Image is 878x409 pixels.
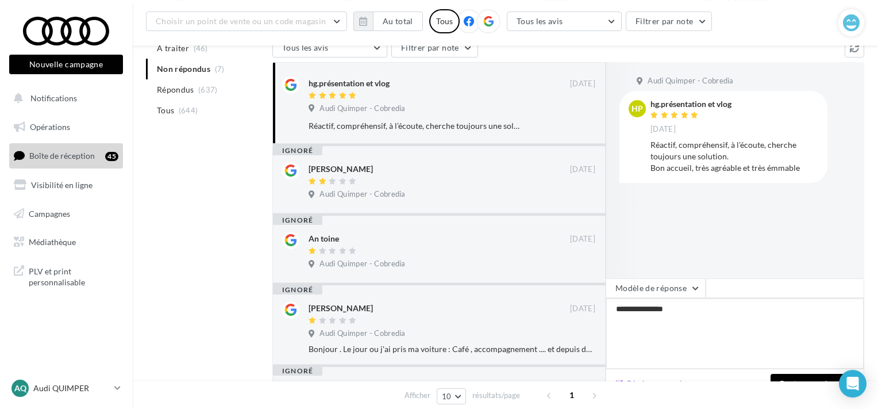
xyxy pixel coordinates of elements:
[650,100,731,108] div: hg.présentation et vlog
[405,390,430,401] span: Afficher
[570,79,595,89] span: [DATE]
[611,377,709,391] button: Générer une réponse
[7,202,125,226] a: Campagnes
[650,139,818,174] div: Réactif, compréhensif, à l’écoute, cherche toujours une solution. Bon accueil, très agréable et t...
[570,234,595,244] span: [DATE]
[631,103,643,114] span: hp
[29,208,70,218] span: Campagnes
[179,106,198,115] span: (644)
[105,152,118,161] div: 45
[650,124,676,135] span: [DATE]
[29,151,95,160] span: Boîte de réception
[309,303,373,314] div: [PERSON_NAME]
[309,233,339,244] div: An toine
[309,343,595,355] div: Bonjour . Le jour ou j'ai pris ma voiture : Café , accompagnement .... et depuis dėlaisement de t...
[839,370,867,397] div: Open Intercom Messenger
[7,230,125,254] a: Médiathèque
[157,105,174,116] span: Tous
[319,328,405,339] span: Audi Quimper - Cobredia
[7,115,125,139] a: Opérations
[353,12,423,31] button: Au total
[442,392,452,401] span: 10
[198,85,218,94] span: (637)
[517,16,563,26] span: Tous les avis
[30,93,77,103] span: Notifications
[157,43,189,54] span: A traiter
[309,163,373,175] div: [PERSON_NAME]
[606,278,706,298] button: Modèle de réponse
[14,383,26,394] span: AQ
[7,143,125,168] a: Boîte de réception45
[157,84,194,95] span: Répondus
[273,366,322,376] div: ignoré
[146,12,347,31] button: Choisir un point de vente ou un code magasin
[273,216,322,225] div: ignoré
[29,263,118,288] span: PLV et print personnalisable
[429,9,460,33] div: Tous
[273,146,322,155] div: ignoré
[319,259,405,269] span: Audi Quimper - Cobredia
[319,189,405,200] span: Audi Quimper - Cobredia
[30,122,70,132] span: Opérations
[156,16,326,26] span: Choisir un point de vente ou un code magasin
[33,383,110,394] p: Audi QUIMPER
[563,386,581,404] span: 1
[282,43,329,52] span: Tous les avis
[391,38,478,58] button: Filtrer par note
[570,304,595,314] span: [DATE]
[319,104,405,114] span: Audi Quimper - Cobredia
[437,388,466,404] button: 10
[7,173,125,197] a: Visibilité en ligne
[648,76,733,86] span: Audi Quimper - Cobredia
[373,12,423,31] button: Au total
[507,12,622,31] button: Tous les avis
[309,120,521,132] div: Réactif, compréhensif, à l’écoute, cherche toujours une solution. Bon accueil, très agréable et t...
[7,86,121,110] button: Notifications
[472,390,520,401] span: résultats/page
[194,44,208,53] span: (46)
[7,259,125,293] a: PLV et print personnalisable
[273,285,322,295] div: ignoré
[9,55,123,74] button: Nouvelle campagne
[771,374,859,393] button: Poster ma réponse
[570,165,595,175] span: [DATE]
[626,12,713,31] button: Filtrer par note
[272,38,387,58] button: Tous les avis
[29,237,76,247] span: Médiathèque
[309,78,390,89] div: hg.présentation et vlog
[9,377,123,399] a: AQ Audi QUIMPER
[31,180,93,190] span: Visibilité en ligne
